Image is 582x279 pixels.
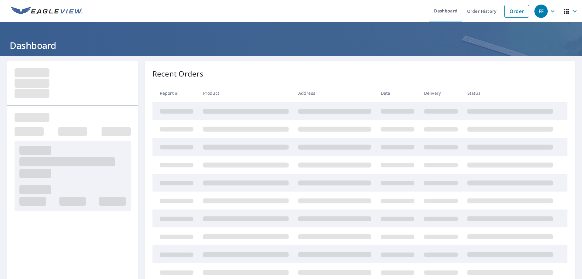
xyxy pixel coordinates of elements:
p: Recent Orders [152,68,203,79]
img: EV Logo [11,7,82,16]
a: Order [504,5,529,18]
th: Address [293,84,376,102]
th: Status [463,84,558,102]
th: Delivery [419,84,463,102]
div: FF [534,5,548,18]
th: Product [198,84,293,102]
h1: Dashboard [7,39,575,52]
th: Date [376,84,419,102]
th: Report # [152,84,198,102]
